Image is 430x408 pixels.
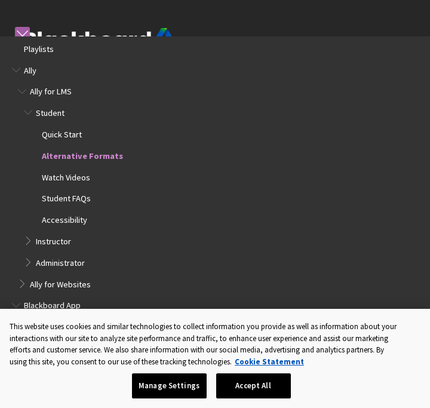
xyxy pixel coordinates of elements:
[12,41,418,58] nav: Book outline for Playlists
[216,373,291,398] button: Accept All
[12,62,418,293] nav: Book outline for Anthology Ally Help
[42,148,123,161] span: Alternative Formats
[24,41,54,54] span: Playlists
[24,297,81,311] span: Blackboard App
[36,254,85,268] span: Administrator
[36,105,64,118] span: Student
[132,373,207,398] button: Manage Settings
[24,62,36,76] span: Ally
[30,84,72,97] span: Ally for LMS
[36,233,71,247] span: Instructor
[30,276,91,290] span: Ally for Websites
[42,191,91,204] span: Student FAQs
[42,211,87,225] span: Accessibility
[42,126,82,140] span: Quick Start
[24,28,173,63] img: Blackboard by Anthology
[235,357,304,367] a: More information about your privacy, opens in a new tab
[10,321,399,367] div: This website uses cookies and similar technologies to collect information you provide as well as ...
[42,169,90,183] span: Watch Videos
